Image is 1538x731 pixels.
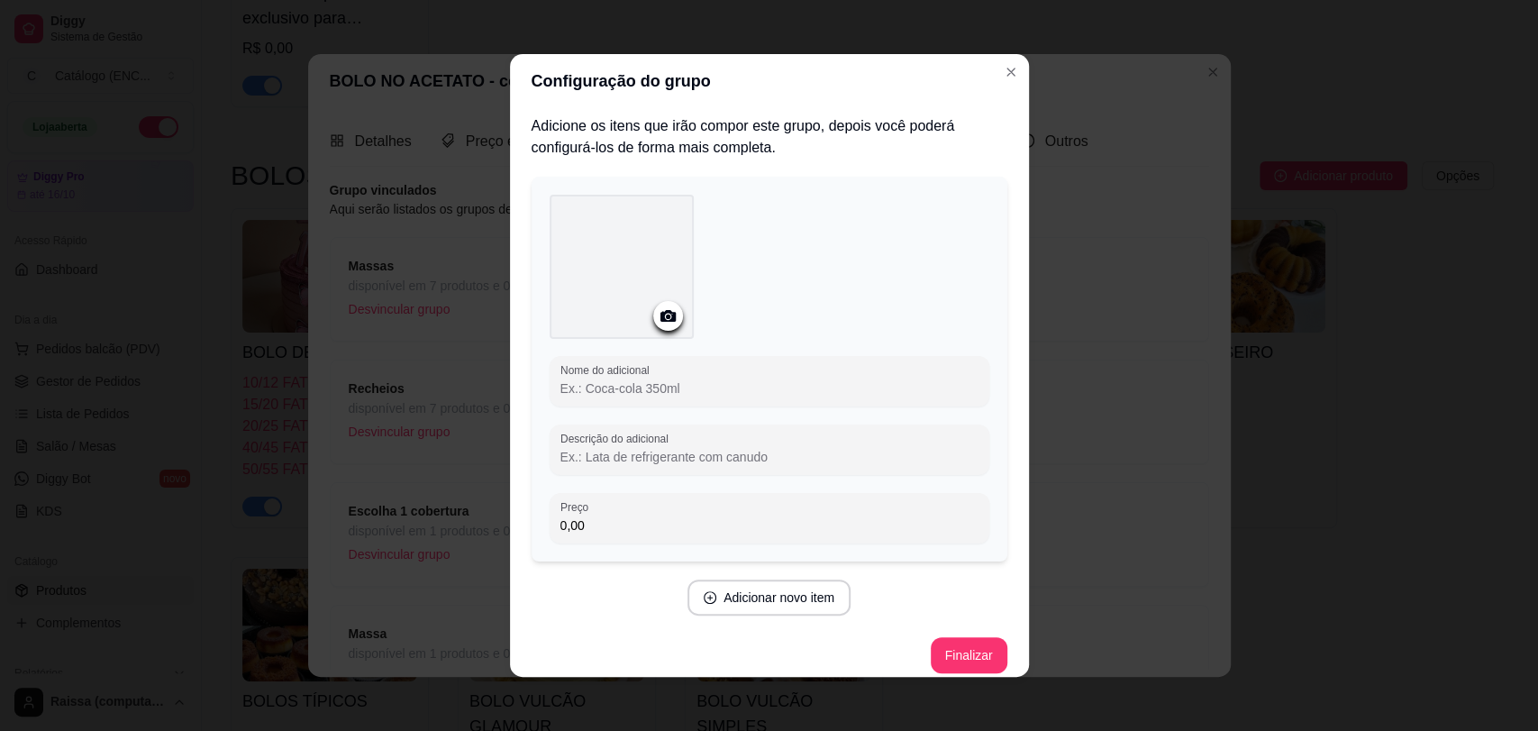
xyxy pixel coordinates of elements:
label: Preço [560,499,595,515]
input: Preço [560,516,978,535]
button: Finalizar [931,637,1007,673]
button: Close [997,58,1025,87]
label: Descrição do adicional [560,431,675,446]
label: Nome do adicional [560,362,655,378]
h2: Adicione os itens que irão compor este grupo, depois você poderá configurá-los de forma mais comp... [532,115,1007,159]
input: Nome do adicional [560,379,978,397]
span: plus-circle [704,591,716,604]
header: Configuração do grupo [510,54,1029,108]
button: plus-circleAdicionar novo item [687,580,851,616]
input: Descrição do adicional [560,448,978,466]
